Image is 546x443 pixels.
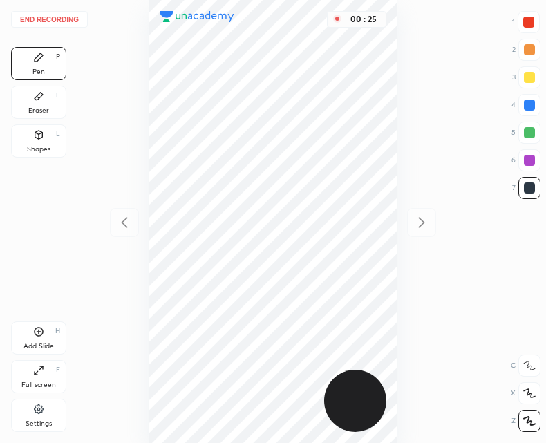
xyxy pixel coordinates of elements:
div: Pen [32,68,45,75]
div: Z [511,410,540,432]
div: Settings [26,420,52,427]
div: Shapes [27,146,50,153]
div: Eraser [28,107,49,114]
div: H [55,328,60,334]
div: X [511,382,540,404]
div: 5 [511,122,540,144]
div: P [56,53,60,60]
div: 1 [512,11,540,33]
div: 3 [512,66,540,88]
button: End recording [11,11,88,28]
div: C [511,355,540,377]
div: F [56,366,60,373]
div: 00 : 25 [347,15,380,24]
div: Add Slide [23,343,54,350]
img: logo.38c385cc.svg [160,11,234,22]
div: L [56,131,60,138]
div: 2 [512,39,540,61]
div: E [56,92,60,99]
div: 4 [511,94,540,116]
div: 7 [512,177,540,199]
div: Full screen [21,381,56,388]
div: 6 [511,149,540,171]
